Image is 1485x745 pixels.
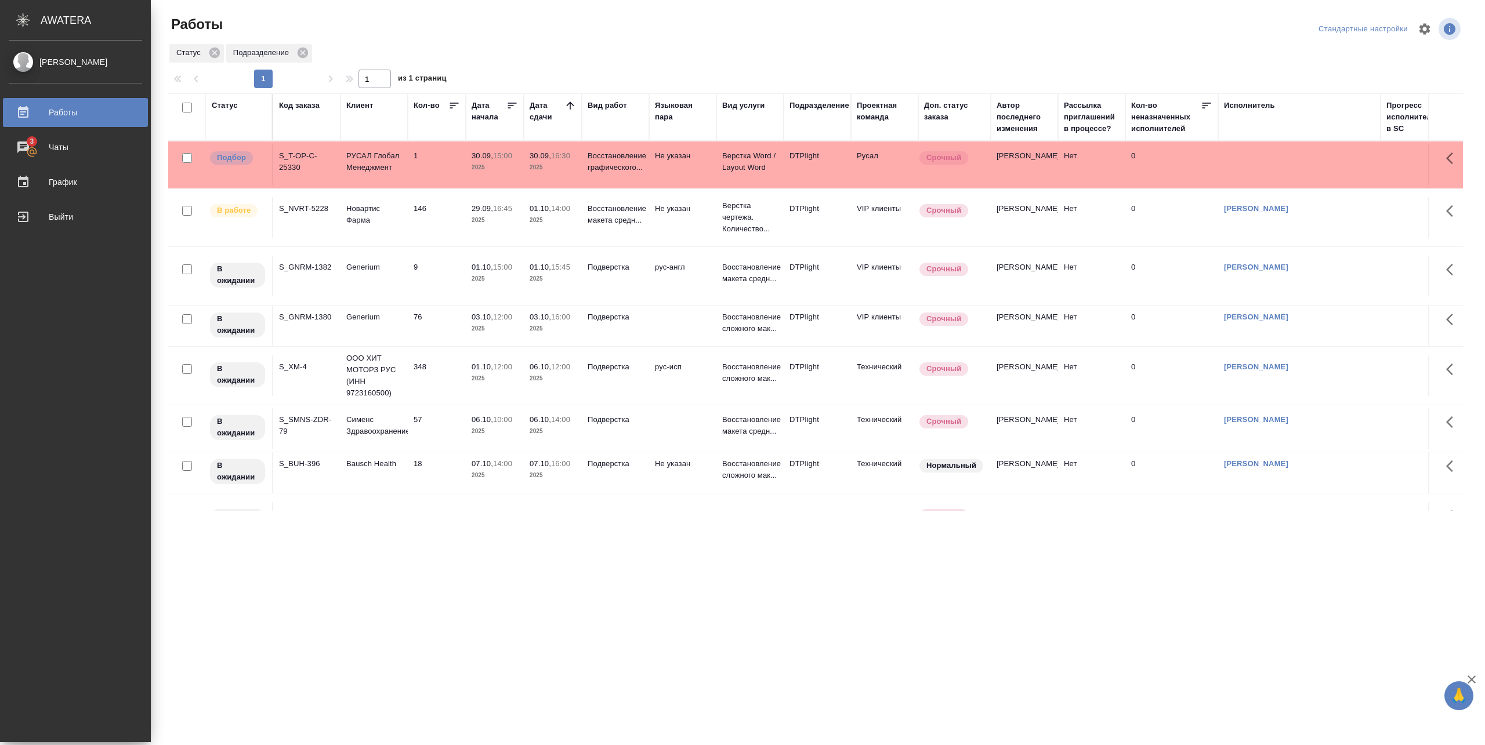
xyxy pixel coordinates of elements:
td: 0 [1125,197,1218,238]
td: Технический [851,408,918,449]
div: S_GNRM-1380 [279,311,335,323]
p: 03.10, [530,312,551,321]
button: Здесь прячутся важные кнопки [1439,408,1467,436]
p: Новартис Фарма [346,203,402,226]
div: Исполнитель [1224,100,1275,111]
td: VIP клиенты [851,502,918,543]
p: Срочный [926,205,961,216]
p: 11:00 [493,509,512,518]
a: [PERSON_NAME] [1224,263,1288,271]
div: Рассылка приглашений в процессе? [1064,100,1120,135]
div: Вид услуги [722,100,765,111]
button: Здесь прячутся важные кнопки [1439,306,1467,333]
div: S_GNRM-1370 [279,508,335,519]
p: 16:30 [551,151,570,160]
td: Не указан [649,452,716,493]
span: из 1 страниц [398,71,447,88]
p: В ожидании [217,363,258,386]
p: 16:00 [551,459,570,468]
p: Generium [346,261,402,273]
div: Дата сдачи [530,100,564,123]
p: 2025 [530,373,576,384]
td: Нет [1058,408,1125,449]
button: Здесь прячутся важные кнопки [1439,452,1467,480]
td: 9 [408,256,466,296]
p: Верстка Word / Layout Word [722,150,778,173]
div: Код заказа [279,100,320,111]
div: Кол-во [414,100,440,111]
p: 12:00 [493,362,512,371]
p: Подверстка [588,311,643,323]
td: Нет [1058,452,1125,493]
p: Восстановление макета средн... [722,261,778,285]
div: Можно подбирать исполнителей [209,150,266,166]
td: [PERSON_NAME] [991,452,1058,493]
td: DTPlight [784,502,851,543]
p: 07.10, [472,459,493,468]
div: Прогресс исполнителя в SC [1386,100,1439,135]
p: 09.10, [472,509,493,518]
div: S_T-OP-C-25330 [279,150,335,173]
button: Здесь прячутся важные кнопки [1439,256,1467,284]
p: 15:45 [551,263,570,271]
p: ООО ХИТ МОТОРЗ РУС (ИНН 9723160500) [346,352,402,399]
p: 03.10, [472,312,493,321]
div: S_BUH-396 [279,458,335,470]
button: 🙏 [1444,681,1473,710]
p: Восстановление макета средн... [722,414,778,437]
button: Здесь прячутся важные кнопки [1439,197,1467,225]
td: VIP клиенты [851,197,918,238]
td: 0 [1125,452,1218,493]
p: 01.10, [530,204,551,213]
button: Здесь прячутся важные кнопки [1439,144,1467,172]
div: [PERSON_NAME] [9,56,142,68]
p: 15:00 [493,151,512,160]
div: Клиент [346,100,373,111]
td: [PERSON_NAME] [991,408,1058,449]
td: 0 [1125,306,1218,346]
span: Посмотреть информацию [1439,18,1463,40]
div: Чаты [9,139,142,156]
p: 12:00 [551,362,570,371]
button: Здесь прячутся важные кнопки [1439,502,1467,530]
div: Статус [169,44,224,63]
a: Работы [3,98,148,127]
div: Исполнитель назначен, приступать к работе пока рано [209,508,266,535]
p: Сименс Здравоохранение [346,414,402,437]
td: DTPlight [784,355,851,396]
p: 12:00 [493,312,512,321]
td: VIP клиенты [851,256,918,296]
td: 348 [408,355,466,396]
p: Bausch Health [346,458,402,470]
a: [PERSON_NAME] [1224,362,1288,371]
a: [PERSON_NAME] [1224,204,1288,213]
p: Восстановление сложного мак... [722,311,778,335]
div: Работы [9,104,142,121]
td: Не указан [649,197,716,238]
p: 06.10, [530,415,551,424]
p: 16:45 [493,204,512,213]
div: S_NVRT-5228 [279,203,335,215]
p: Восстановление макета средн... [588,203,643,226]
td: Русал [851,144,918,185]
p: 29.09, [472,204,493,213]
td: рус-англ [649,256,716,296]
div: Исполнитель выполняет работу [209,203,266,219]
p: Срочный [926,313,961,325]
p: Восстановление сложного мак... [722,458,778,481]
td: Нет [1058,256,1125,296]
div: Проектная команда [857,100,912,123]
td: DTPlight [784,306,851,346]
td: [PERSON_NAME] [991,306,1058,346]
a: [PERSON_NAME] [1224,459,1288,468]
p: 06.10, [530,362,551,371]
p: Подверстка [588,508,643,519]
p: 01.10, [472,263,493,271]
p: 2025 [472,323,518,335]
td: [PERSON_NAME] [991,197,1058,238]
p: 2025 [530,426,576,437]
div: Языковая пара [655,100,711,123]
p: 01.10, [472,362,493,371]
p: Статус [176,47,205,59]
td: Нет [1058,355,1125,396]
